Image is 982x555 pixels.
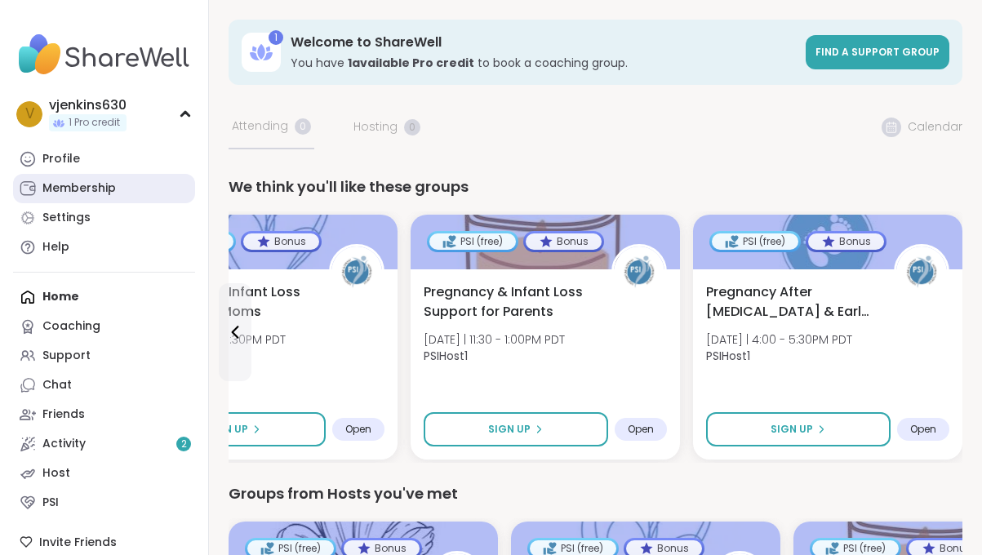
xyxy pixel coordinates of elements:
[13,203,195,233] a: Settings
[424,282,593,322] span: Pregnancy & Infant Loss Support for Parents
[181,437,187,451] span: 2
[706,331,852,348] span: [DATE] | 4:00 - 5:30PM PDT
[42,210,91,226] div: Settings
[13,174,195,203] a: Membership
[424,348,468,364] b: PSIHost1
[291,33,796,51] h3: Welcome to ShareWell
[806,35,949,69] a: Find a support group
[13,371,195,400] a: Chat
[815,45,940,59] span: Find a support group
[771,422,813,437] span: Sign Up
[808,233,884,250] div: Bonus
[345,423,371,436] span: Open
[712,233,798,250] div: PSI (free)
[13,233,195,262] a: Help
[706,348,750,364] b: PSIHost1
[229,175,962,198] div: We think you'll like these groups
[141,412,326,446] button: Sign Up
[42,180,116,197] div: Membership
[13,26,195,83] img: ShareWell Nav Logo
[526,233,602,250] div: Bonus
[13,429,195,459] a: Activity2
[13,400,195,429] a: Friends
[25,104,34,125] span: v
[42,348,91,364] div: Support
[424,331,565,348] span: [DATE] | 11:30 - 1:00PM PDT
[42,406,85,423] div: Friends
[243,233,319,250] div: Bonus
[13,341,195,371] a: Support
[13,144,195,174] a: Profile
[13,459,195,488] a: Host
[488,422,531,437] span: Sign Up
[42,436,86,452] div: Activity
[229,482,962,505] div: Groups from Hosts you've met
[42,495,59,511] div: PSI
[42,377,72,393] div: Chat
[69,116,120,130] span: 1 Pro credit
[628,423,654,436] span: Open
[424,412,608,446] button: Sign Up
[348,55,474,71] b: 1 available Pro credit
[706,412,891,446] button: Sign Up
[910,423,936,436] span: Open
[706,282,876,322] span: Pregnancy After [MEDICAL_DATA] & Early Infant Loss
[896,246,947,297] img: PSIHost1
[42,465,70,482] div: Host
[49,96,127,114] div: vjenkins630
[42,239,69,255] div: Help
[13,488,195,517] a: PSI
[614,246,664,297] img: PSIHost1
[42,151,80,167] div: Profile
[13,312,195,341] a: Coaching
[269,30,283,45] div: 1
[331,246,382,297] img: PSIHost1
[42,318,100,335] div: Coaching
[291,55,796,71] h3: You have to book a coaching group.
[429,233,516,250] div: PSI (free)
